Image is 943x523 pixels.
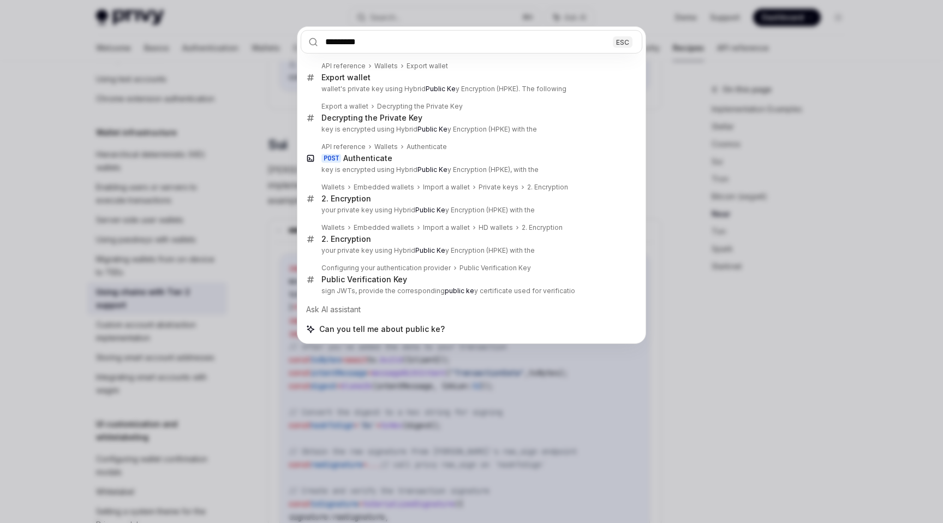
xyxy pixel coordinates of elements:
[321,62,366,70] div: API reference
[479,183,518,192] div: Private keys
[321,125,619,134] p: key is encrypted using Hybrid y Encryption (HPKE) with the
[417,165,447,174] b: Public Ke
[374,62,398,70] div: Wallets
[321,183,345,192] div: Wallets
[459,264,531,272] div: Public Verification Key
[426,85,456,93] b: Public Ke
[301,300,642,319] div: Ask AI assistant
[354,183,414,192] div: Embedded wallets
[321,142,366,151] div: API reference
[321,165,619,174] p: key is encrypted using Hybrid y Encryption (HPKE), with the
[415,246,445,254] b: Public Ke
[321,223,345,232] div: Wallets
[321,234,371,244] div: 2. Encryption
[417,125,447,133] b: Public Ke
[321,275,407,284] div: Public Verification Key
[407,142,447,151] div: Authenticate
[319,324,445,335] span: Can you tell me about public ke?
[423,183,470,192] div: Import a wallet
[321,85,619,93] p: wallet's private key using Hybrid y Encryption (HPKE). The following
[354,223,414,232] div: Embedded wallets
[321,113,422,123] div: Decrypting the Private Key
[374,142,398,151] div: Wallets
[377,102,463,111] div: Decrypting the Private Key
[613,36,632,47] div: ESC
[407,62,448,70] div: Export wallet
[522,223,563,232] div: 2. Encryption
[445,287,474,295] b: public ke
[321,73,371,82] div: Export wallet
[321,206,619,215] p: your private key using Hybrid y Encryption (HPKE) with the
[321,246,619,255] p: your private key using Hybrid y Encryption (HPKE) with the
[321,264,451,272] div: Configuring your authentication provider
[321,102,368,111] div: Export a wallet
[415,206,445,214] b: Public Ke
[527,183,568,192] div: 2. Encryption
[321,287,619,295] p: sign JWTs, provide the corresponding y certificate used for verificatio
[423,223,470,232] div: Import a wallet
[321,154,341,163] div: POST
[321,194,371,204] div: 2. Encryption
[343,153,392,163] div: Authenticate
[479,223,513,232] div: HD wallets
